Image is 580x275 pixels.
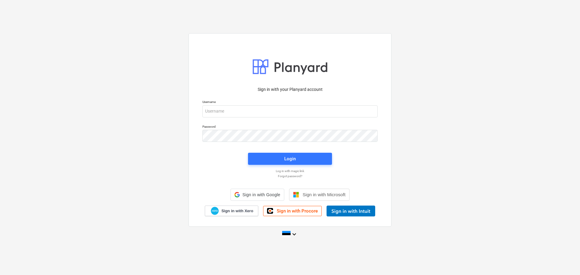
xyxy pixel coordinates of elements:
div: Sign in with Google [230,189,284,201]
p: Password [202,125,378,130]
input: Username [202,105,378,117]
span: Sign in with Microsoft [303,192,346,197]
p: Username [202,100,378,105]
i: keyboard_arrow_down [291,231,298,238]
a: Sign in with Xero [205,206,259,216]
span: Sign in with Xero [221,208,253,214]
a: Sign in with Procore [263,206,322,216]
span: Sign in with Google [242,192,280,197]
img: Microsoft logo [293,192,299,198]
img: Xero logo [211,207,219,215]
p: Sign in with your Planyard account [202,86,378,93]
a: Log in with magic link [199,169,381,173]
div: Login [284,155,296,163]
button: Login [248,153,332,165]
a: Forgot password? [199,174,381,178]
span: Sign in with Procore [277,208,318,214]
